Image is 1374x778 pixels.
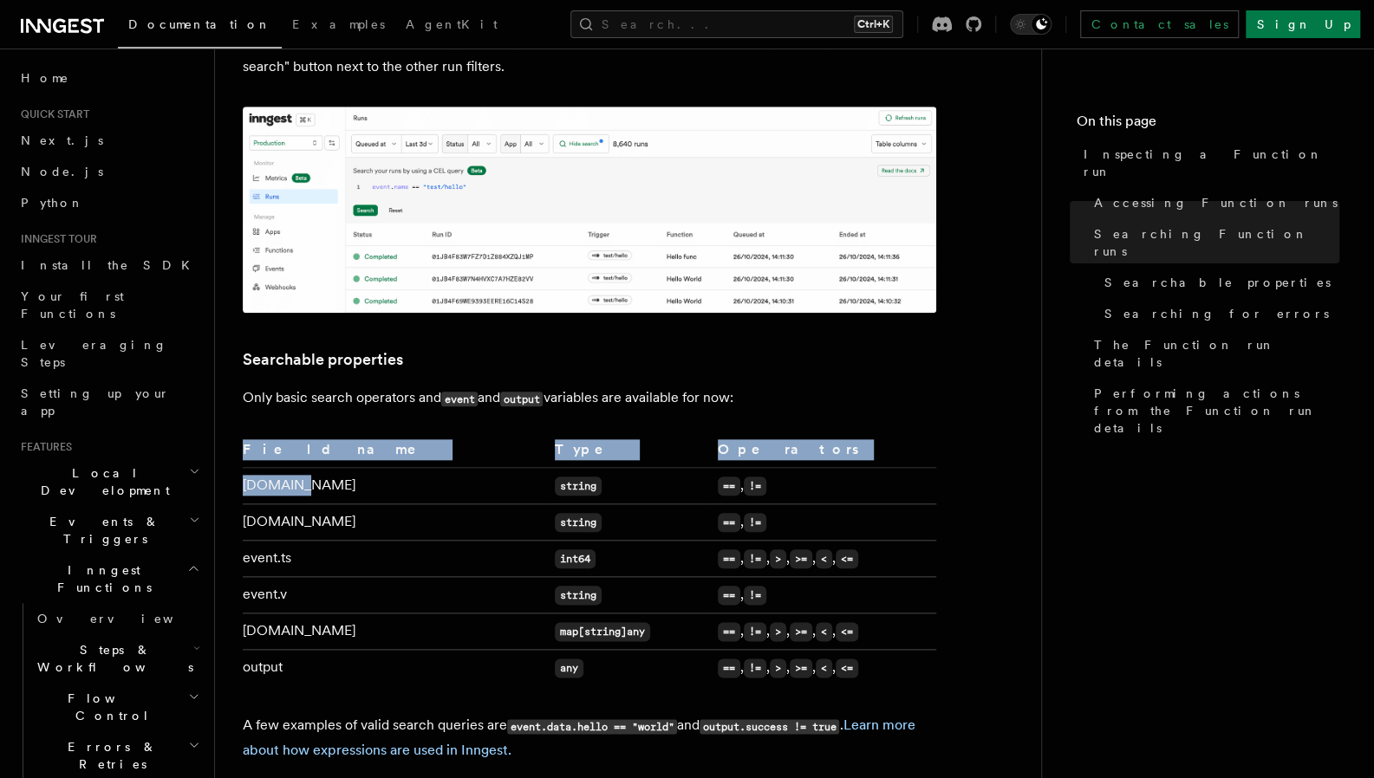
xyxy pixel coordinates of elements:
code: != [744,477,766,496]
code: <= [836,658,858,678]
a: Inspecting a Function run [1077,139,1339,187]
span: Overview [37,612,216,626]
a: Examples [282,5,395,47]
kbd: Ctrl+K [854,16,893,33]
a: The Function run details [1087,329,1339,378]
p: Only basic search operators and and variables are available for now: [243,386,936,411]
code: < [816,549,832,568]
a: Your first Functions [14,281,204,329]
img: The runs list features an advance search feature that filters results using a CEL query. [243,107,936,314]
th: Operators [711,438,936,468]
span: Examples [292,17,385,31]
a: Overview [30,603,204,634]
a: Performing actions from the Function run details [1087,378,1339,444]
span: Inspecting a Function run [1084,146,1339,180]
span: Inngest tour [14,232,97,246]
code: != [744,549,766,568]
code: string [555,477,602,496]
span: Searching for errors [1104,305,1329,322]
code: <= [836,622,858,641]
a: AgentKit [395,5,508,47]
td: , [711,504,936,541]
span: Quick start [14,107,89,121]
span: Searchable properties [1104,274,1331,291]
a: Next.js [14,125,204,156]
a: Leveraging Steps [14,329,204,378]
code: > [770,622,786,641]
span: Local Development [14,464,189,499]
a: Sign Up [1246,10,1360,38]
code: string [555,586,602,605]
code: event [441,392,478,406]
a: Searching for errors [1097,298,1339,329]
span: Errors & Retries [30,738,188,773]
a: Searchable properties [1097,267,1339,298]
code: == [718,586,740,605]
a: Setting up your app [14,378,204,426]
span: Node.js [21,165,103,178]
code: <= [836,549,858,568]
td: [DOMAIN_NAME] [243,504,548,541]
code: != [744,513,766,532]
span: Searching Function runs [1094,225,1339,260]
a: CEL expression [471,34,568,50]
span: Leveraging Steps [21,338,167,369]
code: == [718,658,740,678]
td: output [243,650,548,686]
code: map[string]any [555,622,650,641]
span: Install the SDK [21,258,200,272]
a: Python [14,187,204,218]
a: Searchable properties [243,347,403,372]
button: Steps & Workflows [30,634,204,683]
td: , , , , , [711,650,936,686]
button: Flow Control [30,683,204,731]
span: Documentation [128,17,271,31]
code: output [500,392,543,406]
button: Events & Triggers [14,506,204,554]
code: < [816,658,832,678]
code: == [718,549,740,568]
code: output.success != true [700,719,839,734]
code: == [718,513,740,532]
td: event.ts [243,541,548,577]
code: >= [790,622,812,641]
span: Next.js [21,133,103,147]
a: Install the SDK [14,250,204,281]
th: Type [548,438,711,468]
td: , , , , , [711,613,936,650]
code: == [718,622,740,641]
p: Advanced filters are available using a . The search feature is available by clicking on the "Show... [243,30,936,79]
span: The Function run details [1094,336,1339,371]
button: Local Development [14,457,204,506]
a: Home [14,62,204,94]
span: Home [21,69,69,87]
span: Steps & Workflows [30,641,193,676]
span: Your first Functions [21,289,124,321]
td: , [711,468,936,504]
button: Toggle dark mode [1010,14,1052,35]
td: , , , , , [711,541,936,577]
td: event.v [243,577,548,613]
td: , [711,577,936,613]
span: Python [21,196,84,210]
p: A few examples of valid search queries are and . [243,713,936,762]
button: Search...Ctrl+K [570,10,903,38]
code: event.data.hello == "world" [507,719,677,734]
code: == [718,477,740,496]
button: Inngest Functions [14,554,204,603]
code: < [816,622,832,641]
th: Field name [243,438,548,468]
code: >= [790,549,812,568]
td: [DOMAIN_NAME] [243,613,548,650]
span: Features [14,440,72,454]
a: Contact sales [1080,10,1239,38]
code: >= [790,658,812,678]
span: Events & Triggers [14,513,189,548]
a: Accessing Function runs [1087,187,1339,218]
span: Inngest Functions [14,561,187,596]
code: != [744,586,766,605]
td: [DOMAIN_NAME] [243,468,548,504]
code: any [555,658,583,678]
span: Setting up your app [21,386,170,418]
span: Accessing Function runs [1094,194,1338,211]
